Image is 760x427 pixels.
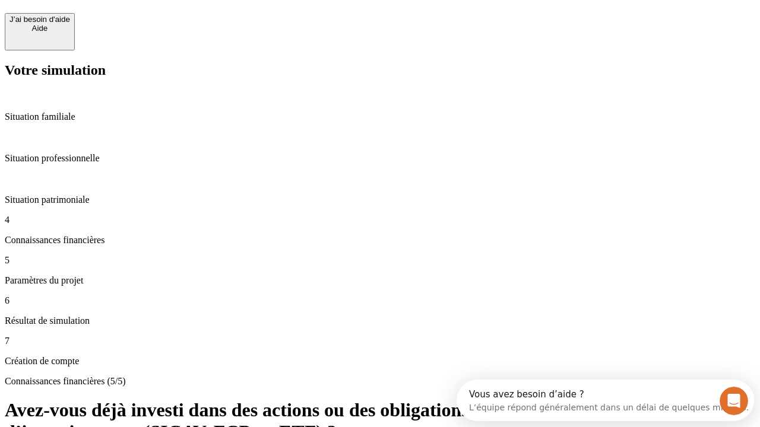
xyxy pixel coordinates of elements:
p: Situation familiale [5,111,755,122]
p: Paramètres du projet [5,275,755,286]
p: 7 [5,336,755,346]
p: Connaissances financières (5/5) [5,376,755,387]
p: Connaissances financières [5,235,755,246]
div: Vous avez besoin d’aide ? [12,10,292,20]
div: Aide [9,24,70,33]
div: Ouvrir le Messenger Intercom [5,5,327,37]
p: 4 [5,215,755,225]
p: 5 [5,255,755,266]
h2: Votre simulation [5,62,755,78]
p: Création de compte [5,356,755,367]
button: J’ai besoin d'aideAide [5,13,75,50]
p: 6 [5,295,755,306]
p: Situation professionnelle [5,153,755,164]
p: Situation patrimoniale [5,195,755,205]
div: J’ai besoin d'aide [9,15,70,24]
div: L’équipe répond généralement dans un délai de quelques minutes. [12,20,292,32]
p: Résultat de simulation [5,316,755,326]
iframe: Intercom live chat discovery launcher [457,380,754,421]
iframe: Intercom live chat [720,387,748,415]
